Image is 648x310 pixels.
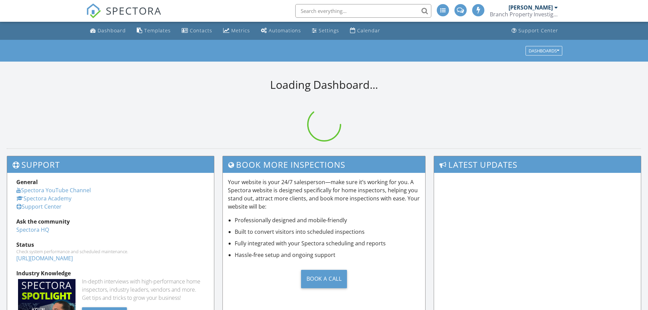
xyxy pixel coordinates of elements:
[16,195,71,202] a: Spectora Academy
[16,203,62,210] a: Support Center
[235,216,420,224] li: Professionally designed and mobile-friendly
[16,269,205,277] div: Industry Knowledge
[86,3,101,18] img: The Best Home Inspection Software - Spectora
[86,9,162,23] a: SPECTORA
[16,241,205,249] div: Status
[529,48,559,53] div: Dashboards
[7,156,214,173] h3: Support
[319,27,339,34] div: Settings
[235,251,420,259] li: Hassle-free setup and ongoing support
[16,249,205,254] div: Check system performance and scheduled maintenance.
[434,156,641,173] h3: Latest Updates
[16,186,91,194] a: Spectora YouTube Channel
[235,228,420,236] li: Built to convert visitors into scheduled inspections
[347,25,383,37] a: Calendar
[179,25,215,37] a: Contacts
[16,217,205,226] div: Ask the community
[301,270,347,288] div: Book a Call
[228,178,420,211] p: Your website is your 24/7 salesperson—make sure it’s working for you. A Spectora website is desig...
[16,178,38,186] strong: General
[223,156,426,173] h3: Book More Inspections
[235,239,420,247] li: Fully integrated with your Spectora scheduling and reports
[509,4,553,11] div: [PERSON_NAME]
[295,4,431,18] input: Search everything...
[309,25,342,37] a: Settings
[144,27,171,34] div: Templates
[269,27,301,34] div: Automations
[190,27,212,34] div: Contacts
[82,277,205,302] div: In-depth interviews with high-performance home inspectors, industry leaders, vendors and more. Ge...
[134,25,173,37] a: Templates
[228,264,420,293] a: Book a Call
[87,25,129,37] a: Dashboard
[16,255,73,262] a: [URL][DOMAIN_NAME]
[357,27,380,34] div: Calendar
[258,25,304,37] a: Automations (Advanced)
[16,226,49,233] a: Spectora HQ
[526,46,562,55] button: Dashboards
[106,3,162,18] span: SPECTORA
[509,25,561,37] a: Support Center
[231,27,250,34] div: Metrics
[98,27,126,34] div: Dashboard
[220,25,253,37] a: Metrics
[518,27,558,34] div: Support Center
[490,11,558,18] div: Branch Property Investigations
